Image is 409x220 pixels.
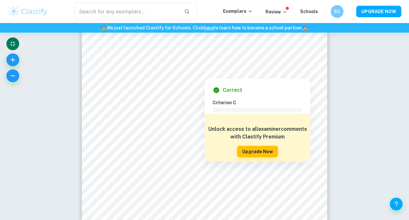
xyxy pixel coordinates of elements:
a: here [204,25,214,30]
img: Clastify logo [8,5,48,18]
h6: Correct [223,86,242,94]
button: Help and Feedback [390,198,403,210]
h6: SC [334,8,341,15]
span: 🏫 [101,25,107,30]
h6: Criterion C [212,99,308,106]
a: Schools [300,9,318,14]
p: Review [266,8,287,15]
h6: Unlock access to all examiner comments with Clastify Premium [208,125,307,141]
input: Search for any exemplars... [74,3,179,20]
span: 🏫 [303,25,308,30]
h6: We just launched Clastify for Schools. Click to learn how to become a school partner. [1,24,408,31]
p: Exemplars [223,8,253,15]
button: SC [331,5,343,18]
button: Exit fullscreen [6,37,19,50]
button: Upgrade Now [237,146,278,157]
button: UPGRADE NOW [356,6,401,17]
